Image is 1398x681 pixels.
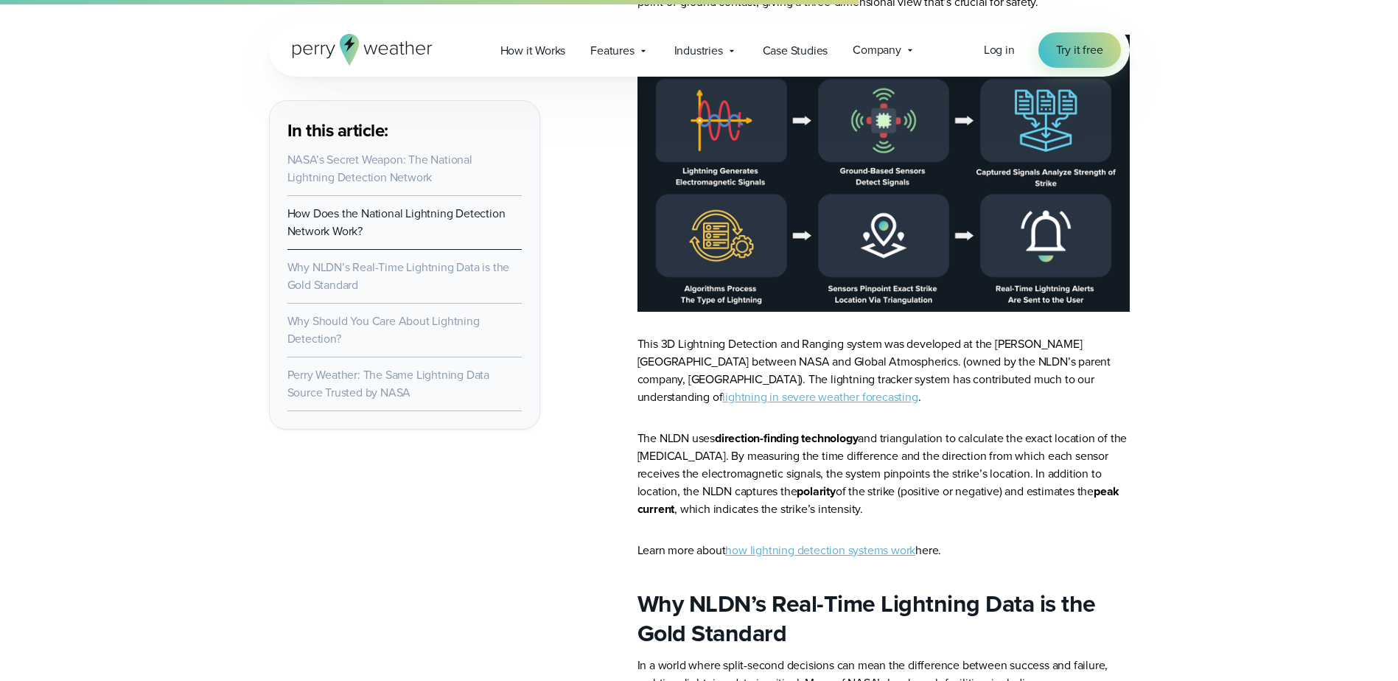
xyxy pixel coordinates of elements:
img: How Lightning Detection Works National lightning detection network [637,35,1130,312]
a: Perry Weather: The Same Lightning Data Source Trusted by NASA [287,366,489,401]
a: How Does the National Lightning Detection Network Work? [287,205,506,240]
p: Learn more about here. [637,542,1130,559]
a: Try it free [1038,32,1121,68]
span: Case Studies [763,42,828,60]
a: NASA’s Secret Weapon: The National Lightning Detection Network [287,151,472,186]
a: Log in [984,41,1015,59]
span: How it Works [500,42,566,60]
a: how lightning detection systems work [725,542,915,559]
p: This 3D Lightning Detection and Ranging system was developed at the [PERSON_NAME][GEOGRAPHIC_DATA... [637,335,1130,406]
span: Try it free [1056,41,1103,59]
h2: Why NLDN’s Real-Time Lightning Data is the Gold Standard [637,589,1130,648]
strong: direction-finding technology [715,430,858,447]
strong: polarity [797,483,835,500]
a: Why NLDN’s Real-Time Lightning Data is the Gold Standard [287,259,510,293]
a: Case Studies [750,35,841,66]
span: Company [853,41,901,59]
h3: In this article: [287,119,522,142]
a: lightning in severe weather forecasting [722,388,918,405]
a: How it Works [488,35,579,66]
p: The NLDN uses and triangulation to calculate the exact location of the [MEDICAL_DATA]. By measuri... [637,430,1130,518]
span: Features [590,42,634,60]
span: Log in [984,41,1015,58]
span: Industries [674,42,723,60]
a: Why Should You Care About Lightning Detection? [287,312,480,347]
strong: peak current [637,483,1120,517]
